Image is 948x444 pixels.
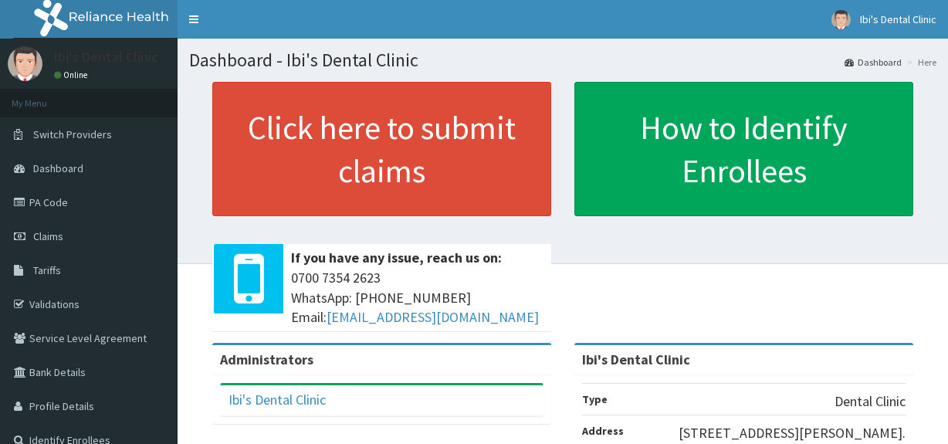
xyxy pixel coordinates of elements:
h1: Dashboard - Ibi's Dental Clinic [189,50,936,70]
a: Click here to submit claims [212,82,551,216]
a: Online [54,69,91,80]
span: Claims [33,229,63,243]
b: Administrators [220,351,313,368]
b: Type [582,392,608,406]
a: Ibi's Dental Clinic [229,391,326,408]
span: Switch Providers [33,127,112,141]
p: Ibi's Dental Clinic [54,50,158,64]
a: Dashboard [845,56,902,69]
p: [STREET_ADDRESS][PERSON_NAME]. [679,423,906,443]
span: 0700 7354 2623 WhatsApp: [PHONE_NUMBER] Email: [291,268,543,327]
p: Dental Clinic [835,391,906,412]
strong: Ibi's Dental Clinic [582,351,690,368]
li: Here [903,56,936,69]
img: User Image [8,46,42,81]
b: Address [582,424,624,438]
b: If you have any issue, reach us on: [291,249,502,266]
a: [EMAIL_ADDRESS][DOMAIN_NAME] [327,308,539,326]
span: Dashboard [33,161,83,175]
span: Tariffs [33,263,61,277]
span: Ibi's Dental Clinic [860,12,936,26]
a: How to Identify Enrollees [574,82,913,216]
img: User Image [831,10,851,29]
